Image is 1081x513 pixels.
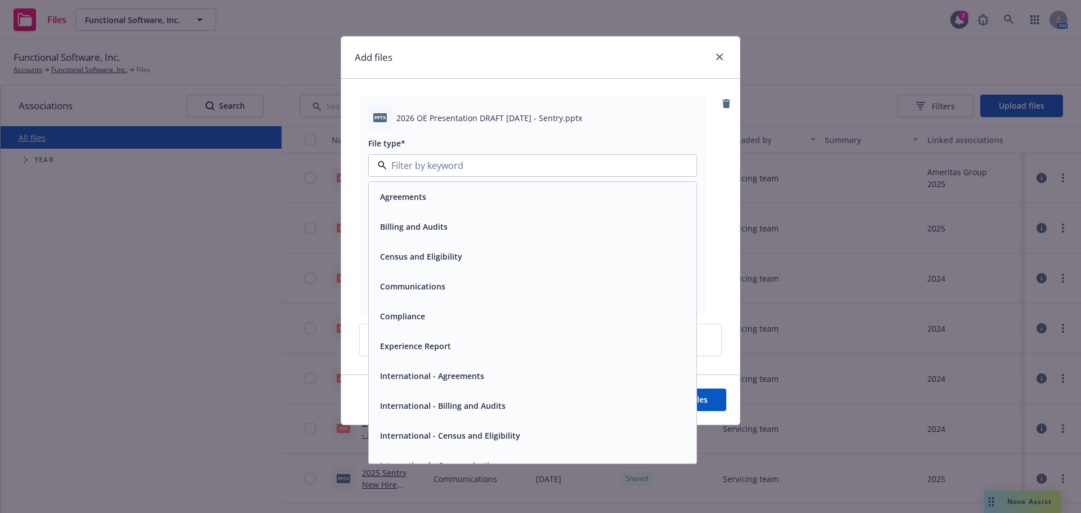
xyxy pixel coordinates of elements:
[380,370,484,382] button: International - Agreements
[373,113,387,122] span: pptx
[380,460,503,471] button: International - Communications
[713,50,726,64] a: close
[359,324,722,356] div: Upload new files
[387,159,674,172] input: Filter by keyword
[380,400,506,412] button: International - Billing and Audits
[355,50,392,65] h1: Add files
[720,97,733,110] a: remove
[368,138,405,149] span: File type*
[380,310,425,322] button: Compliance
[380,251,462,262] button: Census and Eligibility
[380,280,445,292] button: Communications
[380,221,448,233] button: Billing and Audits
[380,340,451,352] button: Experience Report
[380,191,426,203] button: Agreements
[396,112,582,124] span: 2026 OE Presentation DRAFT [DATE] - Sentry.pptx
[380,430,520,441] button: International - Census and Eligibility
